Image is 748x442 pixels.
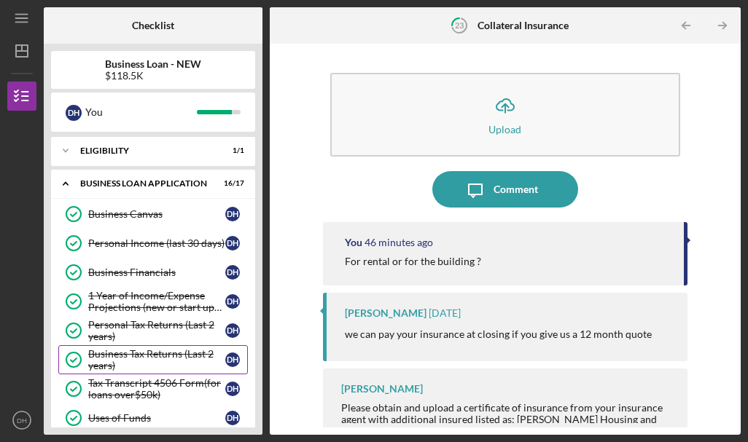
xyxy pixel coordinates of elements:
div: D H [66,105,82,121]
p: we can pay your insurance at closing if you give us a 12 month quote [345,326,652,342]
b: Checklist [132,20,174,31]
a: Tax Transcript 4506 Form(for loans over$50k)DH [58,374,248,403]
b: Business Loan - NEW [105,58,201,70]
div: $118.5K [105,70,201,82]
div: Tax Transcript 4506 Form(for loans over$50k) [88,377,225,400]
div: Business Tax Returns (Last 2 years) [88,348,225,371]
div: Upload [488,124,521,135]
div: For rental or for the building ? [345,256,481,267]
div: D H [225,265,240,280]
div: D H [225,411,240,425]
div: BUSINESS LOAN APPLICATION [80,179,208,188]
div: You [85,100,197,125]
div: 1 / 1 [218,146,244,155]
tspan: 23 [455,20,464,30]
div: D H [225,352,240,367]
text: DH [17,417,27,425]
div: D H [225,382,240,396]
div: You [345,237,362,248]
div: Business Canvas [88,208,225,220]
div: Personal Income (last 30 days) [88,237,225,249]
a: Personal Income (last 30 days)DH [58,229,248,258]
div: D H [225,294,240,309]
button: Comment [432,171,578,208]
b: Collateral Insurance [478,20,569,31]
div: D H [225,236,240,250]
button: DH [7,406,36,435]
a: 1 Year of Income/Expense Projections (new or start up businesses over $50k)DH [58,287,248,316]
time: 2025-09-09 18:43 [365,237,433,248]
div: Personal Tax Returns (Last 2 years) [88,319,225,342]
div: Comment [494,171,538,208]
a: Business Tax Returns (Last 2 years)DH [58,345,248,374]
div: ELIGIBILITY [80,146,208,155]
div: Business Financials [88,267,225,278]
div: D H [225,323,240,338]
div: D H [225,207,240,221]
div: 1 Year of Income/Expense Projections (new or start up businesses over $50k) [88,290,225,313]
div: 16 / 17 [218,179,244,188]
a: Business CanvasDH [58,200,248,229]
a: Business FinancialsDH [58,258,248,287]
div: Uses of Funds [88,412,225,424]
div: [PERSON_NAME] [345,307,426,319]
time: 2025-09-03 20:47 [429,307,461,319]
button: Upload [330,73,681,157]
a: Uses of FundsDH [58,403,248,433]
a: Personal Tax Returns (Last 2 years)DH [58,316,248,345]
div: [PERSON_NAME] [341,383,423,395]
